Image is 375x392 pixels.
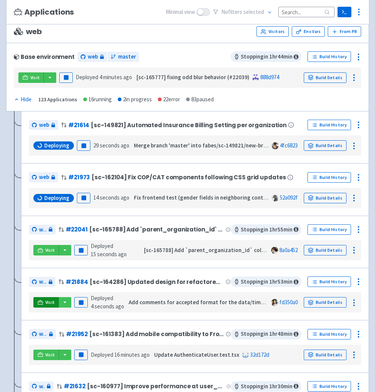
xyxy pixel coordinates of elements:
[90,279,224,285] span: [sc-164286] Updated design for refactored appointment
[68,121,89,129] a: #21614
[91,303,124,310] time: 4 seconds ago
[66,225,88,233] a: #22041
[231,381,301,392] span: Stopping in 1 hr 30 min
[29,225,55,235] a: web
[39,225,46,234] span: web
[66,330,88,338] a: #21952
[39,330,47,338] span: web
[231,276,301,287] span: Stopping in 1 hr 53 min
[256,26,289,37] a: Visitors
[136,74,249,81] strong: [sc-165777] fixing odd blur behavior (#22039)
[260,74,279,81] a: 888d974
[33,350,59,360] a: Visit
[89,331,224,337] span: [sc-161383] Add mobile compatibility to Frontegg Auth
[14,95,32,104] button: Hide
[30,75,40,81] span: Visit
[78,52,107,62] a: web
[304,297,346,308] a: Build Details
[91,251,127,258] time: 15 seconds ago
[64,382,85,390] a: #21632
[118,95,152,104] div: 2 in progress
[77,140,90,151] button: Pause
[91,122,286,128] span: [sc-149821] Automated Insurance Billing Setting per organization
[278,7,334,17] input: Search...
[304,193,346,203] a: Build Details
[307,276,351,287] a: Build History
[45,299,55,305] span: Visit
[93,194,129,201] time: 14 seconds ago
[68,173,90,181] a: #21973
[14,54,75,60] div: Base environment
[221,8,264,17] span: No filter s
[39,121,49,129] span: web
[44,194,69,202] span: Deploying
[29,329,56,339] a: web
[304,245,346,255] a: Build Details
[304,140,346,151] a: Build Details
[307,51,351,62] a: Build History
[292,26,325,37] a: Env Vars
[231,224,301,235] span: Stopping in 1 hr 55 min
[66,278,88,286] a: #21884
[91,242,127,258] span: Deployed
[74,245,88,255] button: Pause
[93,142,129,149] time: 29 seconds ago
[279,299,298,306] a: fd350a0
[307,381,351,392] a: Build History
[144,246,289,254] strong: [sc-165788] Add `parent_organization_id` column, part 7
[76,74,132,81] span: Deployed
[91,294,124,310] span: Deployed
[243,8,264,15] span: selected
[91,351,150,358] span: Deployed
[337,7,351,17] a: Terminal
[307,172,351,183] a: Build History
[129,299,334,306] strong: Add comments for accepted format for the data/time utils in appointment details
[87,383,225,389] span: [sc-160977] Improve performance at user_access_controllable.rb:77
[186,95,214,104] div: 83 paused
[88,53,98,61] span: web
[38,95,77,104] div: 123 Applications
[29,381,54,392] a: web
[39,382,45,391] span: web
[114,351,150,358] time: 16 minutes ago
[307,329,351,339] a: Build History
[231,329,301,339] span: Stopping in 1 hr 48 min
[39,173,49,182] span: web
[39,278,46,286] span: web
[279,246,298,254] a: 8a0a452
[29,172,58,182] a: web
[134,194,278,201] strong: Fix frontend test (gender fields in neighboring container)
[280,142,298,149] a: 4fc6823
[74,297,88,308] button: Pause
[154,351,239,358] strong: Update AuthenticateUser.test.tsx
[307,224,351,235] a: Build History
[59,72,73,83] button: Pause
[307,120,351,130] a: Build History
[304,350,346,360] a: Build Details
[18,72,44,83] a: Visit
[250,351,269,358] a: 32d172d
[77,193,90,203] button: Pause
[45,247,55,253] span: Visit
[89,226,225,233] span: [sc-165788] Add `parent_organization_id` column, part 7
[33,245,59,255] a: Visit
[99,74,132,81] time: 4 minutes ago
[74,350,88,360] button: Pause
[108,52,139,62] a: master
[33,297,59,308] a: Visit
[304,72,346,83] a: Build Details
[280,194,298,201] a: 52a092f
[14,8,74,17] h3: Applications
[44,142,69,149] span: Deploying
[83,95,112,104] div: 16 running
[166,8,195,17] span: Minimal view
[231,51,301,62] span: Stopping in 1 hr 44 min
[29,277,55,287] a: web
[45,352,55,358] span: Visit
[14,27,42,36] span: web
[328,26,361,37] button: From PR
[29,120,58,130] a: web
[118,53,136,61] span: master
[158,95,180,104] div: 22 error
